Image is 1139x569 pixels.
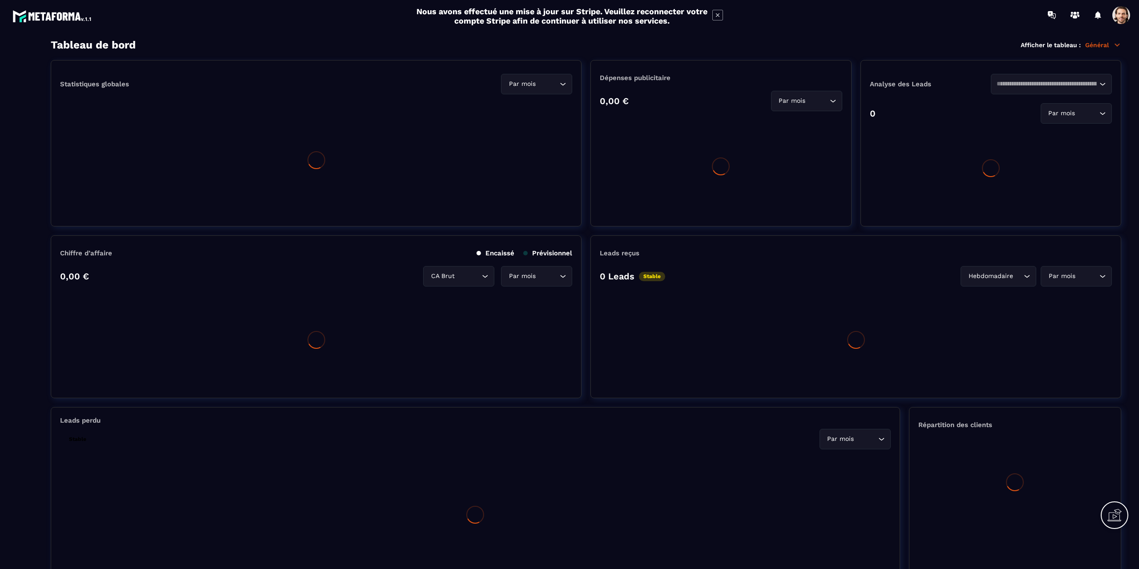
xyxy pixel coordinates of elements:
[501,74,572,94] div: Search for option
[416,7,708,25] h2: Nous avons effectué une mise à jour sur Stripe. Veuillez reconnecter votre compte Stripe afin de ...
[60,271,89,282] p: 0,00 €
[456,271,480,281] input: Search for option
[51,39,136,51] h3: Tableau de bord
[1046,271,1077,281] span: Par mois
[12,8,93,24] img: logo
[808,96,828,106] input: Search for option
[870,108,876,119] p: 0
[600,96,629,106] p: 0,00 €
[507,271,537,281] span: Par mois
[477,249,514,257] p: Encaissé
[1085,41,1121,49] p: Général
[639,272,665,281] p: Stable
[60,80,129,88] p: Statistiques globales
[1015,271,1022,281] input: Search for option
[870,80,991,88] p: Analyse des Leads
[820,429,891,449] div: Search for option
[918,421,1112,429] p: Répartition des clients
[1021,41,1081,48] p: Afficher le tableau :
[600,249,639,257] p: Leads reçus
[1041,266,1112,287] div: Search for option
[60,416,101,424] p: Leads perdu
[501,266,572,287] div: Search for option
[777,96,808,106] span: Par mois
[961,266,1036,287] div: Search for option
[537,79,557,89] input: Search for option
[600,74,842,82] p: Dépenses publicitaire
[966,271,1015,281] span: Hebdomadaire
[771,91,842,111] div: Search for option
[1046,109,1077,118] span: Par mois
[1077,109,1097,118] input: Search for option
[997,79,1097,89] input: Search for option
[507,79,537,89] span: Par mois
[1041,103,1112,124] div: Search for option
[825,434,856,444] span: Par mois
[600,271,634,282] p: 0 Leads
[856,434,876,444] input: Search for option
[523,249,572,257] p: Prévisionnel
[60,249,112,257] p: Chiffre d’affaire
[65,435,91,444] p: Stable
[1077,271,1097,281] input: Search for option
[429,271,456,281] span: CA Brut
[991,74,1112,94] div: Search for option
[423,266,494,287] div: Search for option
[537,271,557,281] input: Search for option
